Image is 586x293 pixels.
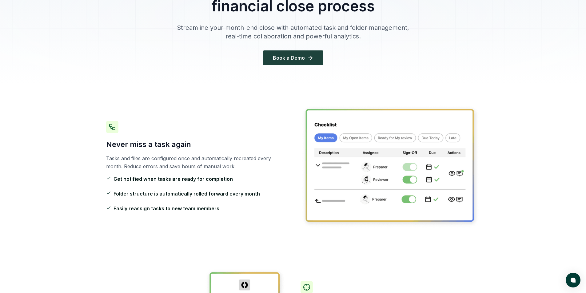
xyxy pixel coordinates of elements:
[566,273,580,287] button: atlas-launcher
[114,190,260,197] span: Folder structure is automatically rolled forward every month
[301,105,480,228] img: Never miss a task again
[106,140,286,149] h3: Never miss a task again
[114,175,233,183] span: Get notified when tasks are ready for completion
[263,50,323,65] button: Book a Demo
[114,205,219,212] span: Easily reassign tasks to new team members
[106,154,286,170] p: Tasks and files are configured once and automatically recreated every month. Reduce errors and sa...
[175,23,411,41] p: Streamline your month-end close with automated task and folder management, real-time collaboratio...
